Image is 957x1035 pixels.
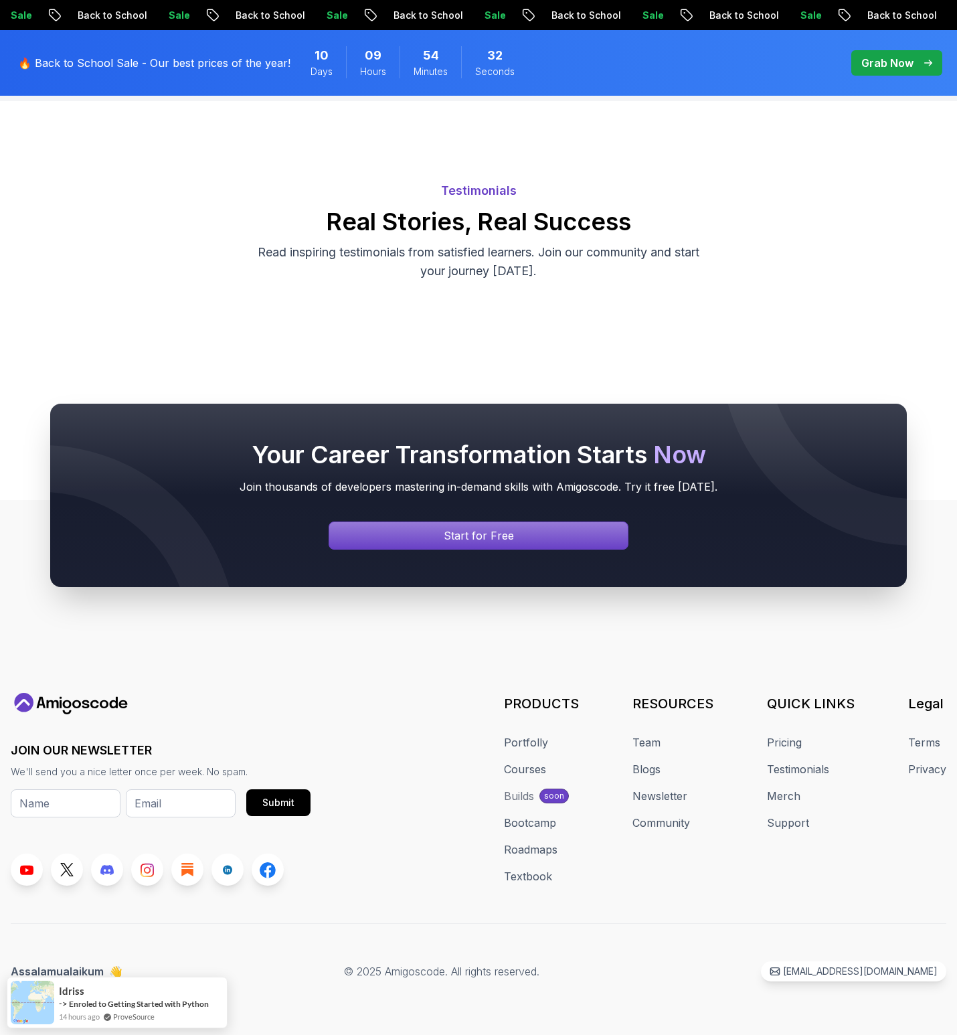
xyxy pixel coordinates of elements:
[367,9,458,22] p: Back to School
[632,761,661,777] a: Blogs
[211,854,244,886] a: LinkedIn link
[315,46,329,65] span: 10 Days
[18,55,290,71] p: 🔥 Back to School Sale - Our best prices of the year!
[59,985,84,997] span: idriss
[504,868,552,884] a: Textbook
[254,243,703,281] p: Read inspiring testimonials from satisfied learners. Join our community and start your journey [D...
[632,734,661,750] a: Team
[767,694,855,713] h3: QUICK LINKS
[783,965,938,978] p: [EMAIL_ADDRESS][DOMAIN_NAME]
[767,788,800,804] a: Merch
[632,815,690,831] a: Community
[171,854,203,886] a: Blog link
[525,9,616,22] p: Back to School
[616,9,659,22] p: Sale
[861,55,913,71] p: Grab Now
[767,734,802,750] a: Pricing
[59,998,68,1009] span: ->
[11,741,311,760] h3: JOIN OUR NEWSLETTER
[113,1011,155,1022] a: ProveSource
[504,788,534,804] div: Builds
[504,694,579,713] h3: PRODUCTS
[475,65,515,78] span: Seconds
[632,788,687,804] a: Newsletter
[360,65,386,78] span: Hours
[767,815,809,831] a: Support
[504,815,556,831] a: Bootcamp
[209,9,300,22] p: Back to School
[126,789,236,817] input: Email
[344,963,539,979] p: © 2025 Amigoscode. All rights reserved.
[504,761,546,777] a: Courses
[300,9,343,22] p: Sale
[908,761,946,777] a: Privacy
[59,1011,100,1022] span: 14 hours ago
[632,694,713,713] h3: RESOURCES
[107,961,126,982] span: 👋
[69,999,209,1009] a: Enroled to Getting Started with Python
[423,46,439,65] span: 54 Minutes
[908,694,946,713] h3: Legal
[252,854,284,886] a: Facebook link
[51,9,142,22] p: Back to School
[142,9,185,22] p: Sale
[51,854,83,886] a: Twitter link
[683,9,774,22] p: Back to School
[767,761,829,777] a: Testimonials
[77,479,880,495] p: Join thousands of developers mastering in-demand skills with Amigoscode. Try it free [DATE].
[262,796,294,809] div: Submit
[11,981,54,1024] img: provesource social proof notification image
[365,46,381,65] span: 9 Hours
[91,854,123,886] a: Discord link
[10,208,947,235] h2: Real Stories, Real Success
[761,961,946,981] a: [EMAIL_ADDRESS][DOMAIN_NAME]
[774,9,816,22] p: Sale
[504,734,548,750] a: Portfolly
[653,440,706,469] span: Now
[77,441,880,468] h2: Your Career Transformation Starts
[329,522,628,550] a: Signin page
[10,181,947,200] p: Testimonials
[504,842,557,858] a: Roadmaps
[414,65,448,78] span: Minutes
[131,854,163,886] a: Instagram link
[11,854,43,886] a: Youtube link
[11,765,311,779] p: We'll send you a nice letter once per week. No spam.
[841,9,932,22] p: Back to School
[246,789,311,816] button: Submit
[11,963,122,979] p: Assalamualaikum
[487,46,503,65] span: 32 Seconds
[458,9,501,22] p: Sale
[311,65,333,78] span: Days
[908,734,940,750] a: Terms
[544,791,564,801] p: soon
[11,789,120,817] input: Name
[444,528,514,544] p: Start for Free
